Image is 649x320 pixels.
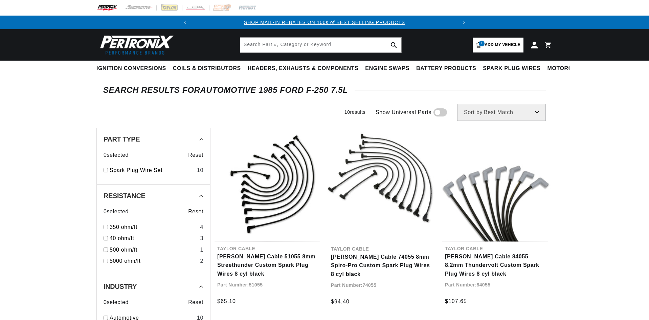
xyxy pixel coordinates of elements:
[240,38,401,52] input: Search Part #, Category or Keyword
[464,110,483,115] span: Sort by
[104,192,145,199] span: Resistance
[110,246,197,254] a: 500 ohm/ft
[104,136,140,143] span: Part Type
[104,298,129,307] span: 0 selected
[416,65,476,72] span: Battery Products
[485,42,520,48] span: Add my vehicle
[178,16,192,29] button: Translation missing: en.sections.announcements.previous_announcement
[200,257,203,265] div: 2
[104,283,137,290] span: Industry
[104,207,129,216] span: 0 selected
[96,61,170,77] summary: Ignition Conversions
[479,61,544,77] summary: Spark Plug Wires
[344,109,365,115] span: 10 results
[192,19,457,26] div: Announcement
[362,61,413,77] summary: Engine Swaps
[104,151,129,159] span: 0 selected
[188,298,203,307] span: Reset
[80,16,569,29] slideshow-component: Translation missing: en.sections.announcements.announcement_bar
[217,252,317,278] a: [PERSON_NAME] Cable 51055 8mm Streethunder Custom Spark Plug Wires 8 cyl black
[479,41,485,46] span: 1
[200,234,203,243] div: 3
[110,234,197,243] a: 40 ohm/ft
[244,61,362,77] summary: Headers, Exhausts & Components
[244,20,405,25] a: SHOP MAIL-IN REBATES ON 100s of BEST SELLING PRODUCTS
[200,223,203,232] div: 4
[192,19,457,26] div: 1 of 2
[457,104,546,121] select: Sort by
[544,61,591,77] summary: Motorcycle
[197,166,203,175] div: 10
[331,253,431,279] a: [PERSON_NAME] Cable 74055 8mm Spiro-Pro Custom Spark Plug Wires 8 cyl black
[386,38,401,52] button: search button
[200,246,203,254] div: 1
[248,65,358,72] span: Headers, Exhausts & Components
[365,65,409,72] span: Engine Swaps
[110,257,197,265] a: 5000 ohm/ft
[103,87,546,93] div: SEARCH RESULTS FOR Automotive 1985 Ford F-250 7.5L
[188,151,203,159] span: Reset
[413,61,479,77] summary: Battery Products
[96,33,174,57] img: Pertronix
[96,65,166,72] span: Ignition Conversions
[445,252,545,278] a: [PERSON_NAME] Cable 84055 8.2mm Thundervolt Custom Spark Plug Wires 8 cyl black
[188,207,203,216] span: Reset
[457,16,471,29] button: Translation missing: en.sections.announcements.next_announcement
[473,38,523,52] a: 1Add my vehicle
[110,166,194,175] a: Spark Plug Wire Set
[110,223,197,232] a: 350 ohm/ft
[483,65,540,72] span: Spark Plug Wires
[376,108,431,117] span: Show Universal Parts
[170,61,244,77] summary: Coils & Distributors
[547,65,588,72] span: Motorcycle
[173,65,241,72] span: Coils & Distributors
